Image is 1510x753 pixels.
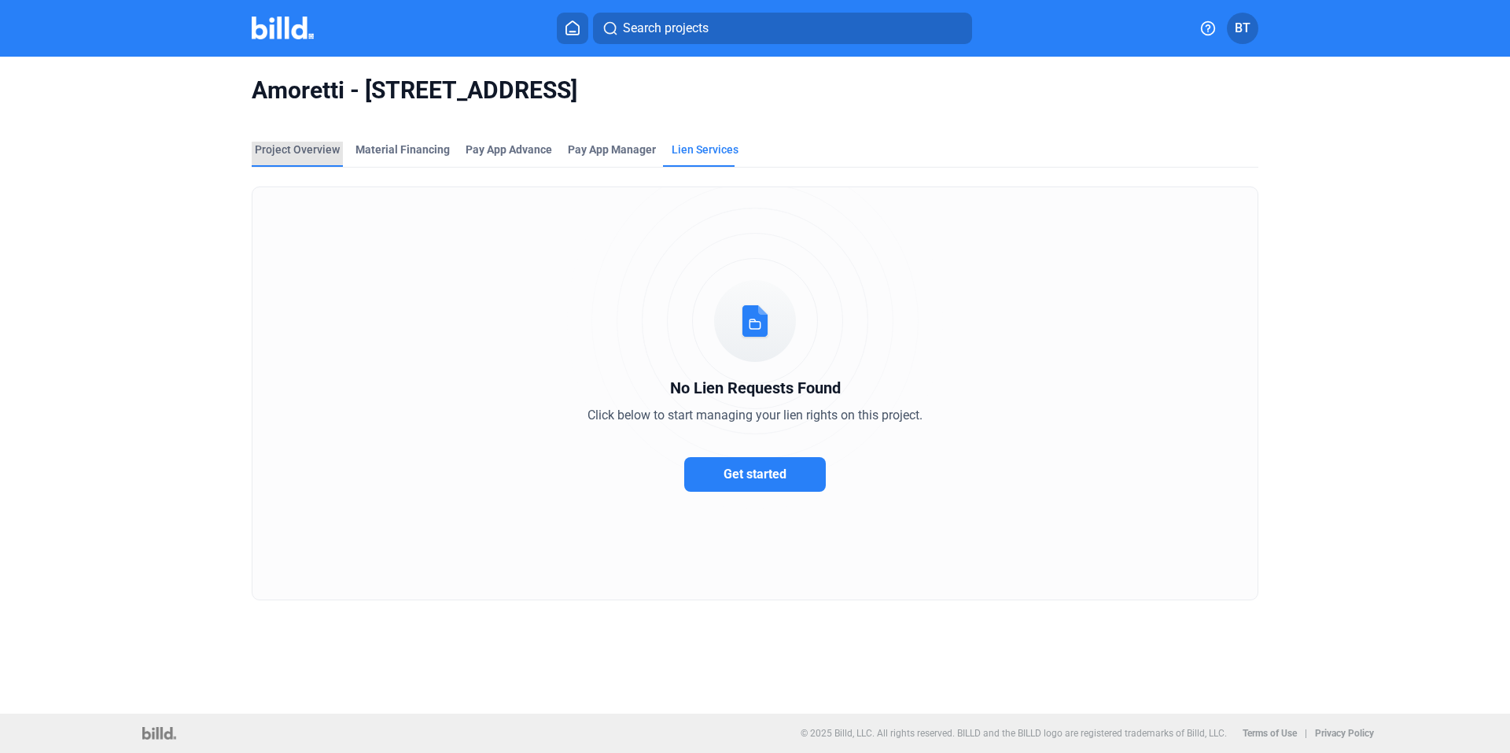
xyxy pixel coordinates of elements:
div: Lien Services [672,142,738,157]
span: Get started [724,467,786,482]
span: BT [1235,19,1250,38]
span: Amoretti - [STREET_ADDRESS] [252,76,1258,105]
div: Project Overview [255,142,340,157]
p: © 2025 Billd, LLC. All rights reserved. BILLD and the BILLD logo are registered trademarks of Bil... [801,728,1227,739]
b: Terms of Use [1243,728,1297,739]
button: Search projects [593,13,972,44]
img: logo [142,727,176,740]
button: Get started [684,457,826,492]
img: Billd Company Logo [252,17,314,39]
span: Click below to start managing your lien rights on this project. [587,408,923,423]
span: Search projects [623,19,709,38]
div: Material Financing [355,142,450,157]
p: | [1305,728,1307,739]
div: Pay App Advance [466,142,552,157]
b: Privacy Policy [1315,728,1374,739]
span: No Lien Requests Found [670,378,841,397]
button: BT [1227,13,1258,44]
span: Pay App Manager [568,142,656,157]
